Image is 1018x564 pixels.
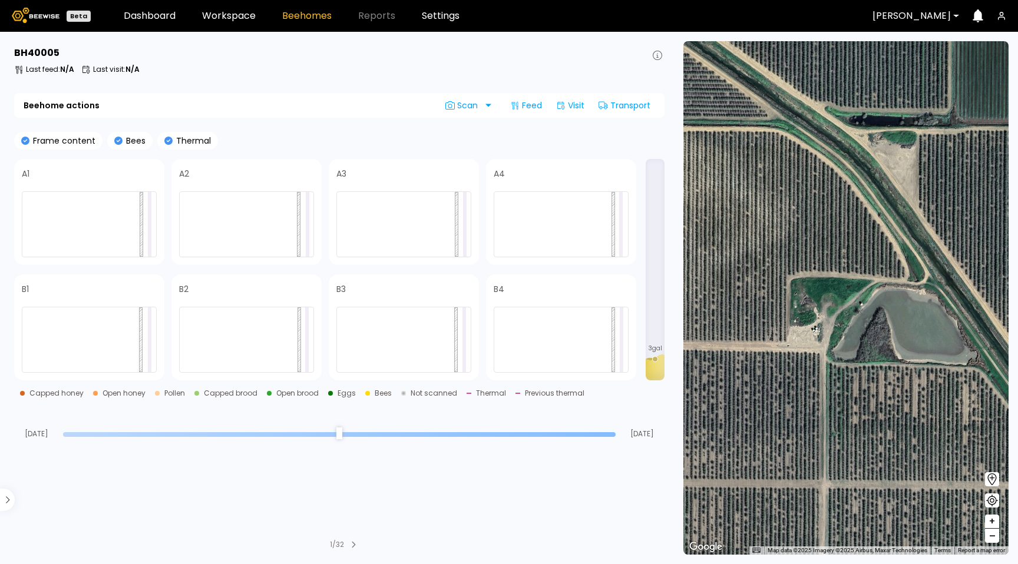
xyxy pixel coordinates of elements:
[752,546,761,555] button: Keyboard shortcuts
[422,11,460,21] a: Settings
[594,96,655,115] div: Transport
[24,101,100,110] b: Beehome actions
[649,346,662,351] span: 3 gal
[179,285,189,293] h4: B2
[934,547,951,553] a: Terms (opens in new tab)
[125,64,140,74] b: N/A
[123,137,146,145] p: Bees
[67,11,91,22] div: Beta
[551,96,589,115] div: Visit
[29,390,84,397] div: Capped honey
[103,390,146,397] div: Open honey
[494,170,505,178] h4: A4
[282,11,332,21] a: Beehomes
[525,390,584,397] div: Previous thermal
[375,390,392,397] div: Bees
[985,515,999,529] button: +
[768,547,927,553] span: Map data ©2025 Imagery ©2025 Airbus, Maxar Technologies
[12,8,60,23] img: Beewise logo
[686,539,725,555] img: Google
[124,11,176,21] a: Dashboard
[14,48,60,58] h3: BH 40005
[26,66,74,73] p: Last feed :
[494,285,504,293] h4: B4
[336,285,346,293] h4: B3
[276,390,319,397] div: Open brood
[620,430,665,437] span: [DATE]
[29,137,95,145] p: Frame content
[958,547,1005,553] a: Report a map error
[336,170,346,178] h4: A3
[476,390,506,397] div: Thermal
[93,66,140,73] p: Last visit :
[445,101,482,110] span: Scan
[505,96,547,115] div: Feed
[179,170,189,178] h4: A2
[60,64,74,74] b: N/A
[686,539,725,555] a: Open this area in Google Maps (opens a new window)
[164,390,185,397] div: Pollen
[202,11,256,21] a: Workspace
[989,514,996,529] span: +
[989,529,996,543] span: –
[411,390,457,397] div: Not scanned
[338,390,356,397] div: Eggs
[985,529,999,543] button: –
[22,285,29,293] h4: B1
[204,390,257,397] div: Capped brood
[14,430,58,437] span: [DATE]
[22,170,29,178] h4: A1
[330,539,344,550] div: 1 / 32
[173,137,211,145] p: Thermal
[358,11,395,21] span: Reports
